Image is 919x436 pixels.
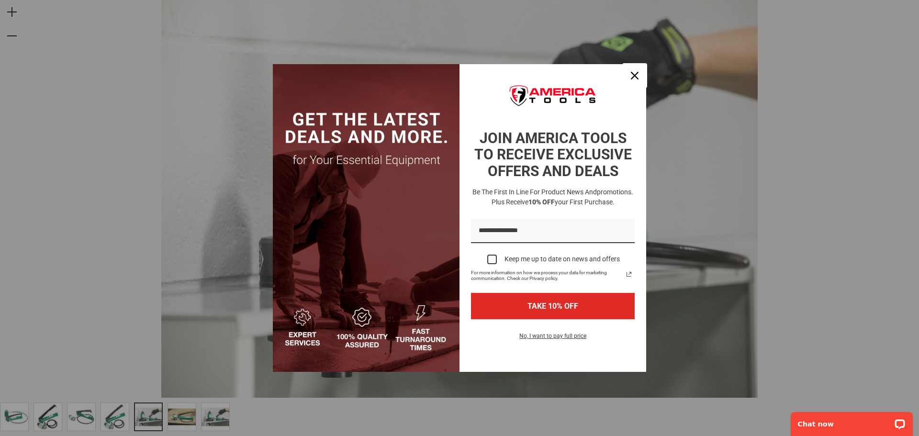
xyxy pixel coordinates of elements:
[469,187,637,207] h3: Be the first in line for product news and
[504,255,620,263] div: Keep me up to date on news and offers
[623,268,635,280] svg: link icon
[785,406,919,436] iframe: LiveChat chat widget
[471,219,635,243] input: Email field
[471,270,623,281] span: For more information on how we process your data for marketing communication. Check our Privacy p...
[631,72,639,79] svg: close icon
[512,331,594,347] button: No, I want to pay full price
[528,198,555,206] strong: 10% OFF
[471,293,635,319] button: TAKE 10% OFF
[474,130,632,179] strong: JOIN AMERICA TOOLS TO RECEIVE EXCLUSIVE OFFERS AND DEALS
[623,268,635,280] a: Read our Privacy Policy
[623,64,646,87] button: Close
